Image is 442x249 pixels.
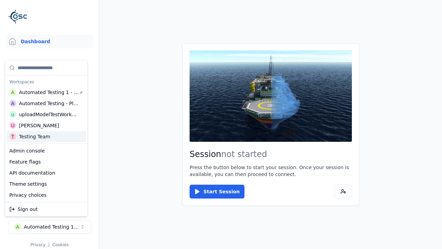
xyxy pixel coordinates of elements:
div: Admin console [7,145,86,156]
div: A [9,89,16,96]
div: Suggestions [5,202,87,216]
div: Automated Testing 1 - Playwright [19,89,79,96]
div: Testing Team [19,133,50,140]
div: Automated Testing - Playwright [19,100,79,107]
div: A [9,100,16,107]
div: Workspaces [7,77,86,87]
div: Feature flags [7,156,86,167]
div: Suggestions [5,144,87,202]
div: Sign out [7,204,86,215]
div: API documentation [7,167,86,178]
div: T [9,133,16,140]
div: U [9,122,16,129]
div: [PERSON_NAME] [19,122,59,129]
div: uploadModelTestWorkspace [19,111,78,118]
div: Theme settings [7,178,86,190]
div: Privacy choices [7,190,86,201]
div: Suggestions [5,60,87,144]
div: u [9,111,16,118]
